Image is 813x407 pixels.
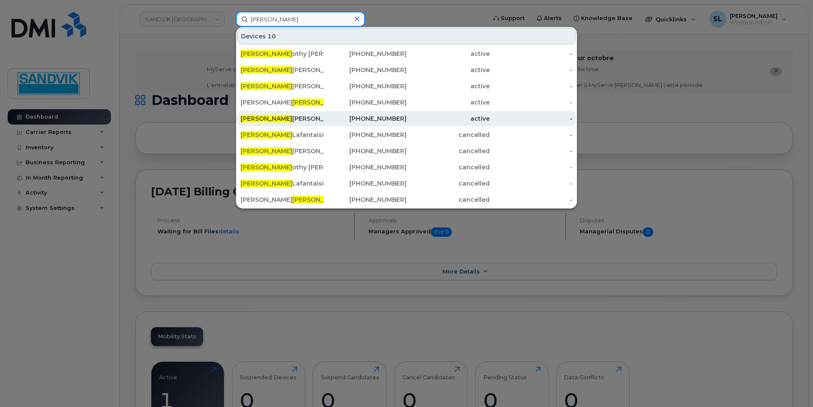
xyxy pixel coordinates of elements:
div: [PERSON_NAME] ony [241,98,324,107]
div: active [406,114,490,123]
span: [PERSON_NAME] [241,147,292,155]
div: Lafantaisie [241,131,324,139]
div: cancelled [406,195,490,204]
span: [PERSON_NAME] [241,180,292,187]
span: [PERSON_NAME] [241,115,292,122]
div: Devices [237,28,576,44]
div: othy [PERSON_NAME] [241,49,324,58]
div: cancelled [406,131,490,139]
a: [PERSON_NAME]Lafantaisie[PHONE_NUMBER]cancelled- [237,176,576,191]
div: active [406,98,490,107]
div: - [490,131,573,139]
div: [PERSON_NAME] [241,66,324,74]
a: [PERSON_NAME][PERSON_NAME][PHONE_NUMBER]active- [237,111,576,126]
div: othy [PERSON_NAME] [241,163,324,172]
div: [PHONE_NUMBER] [324,131,407,139]
a: [PERSON_NAME][PERSON_NAME][PHONE_NUMBER]active- [237,62,576,78]
a: [PERSON_NAME][PERSON_NAME][PHONE_NUMBER]active- [237,78,576,94]
a: [PERSON_NAME]othy [PERSON_NAME][PHONE_NUMBER]cancelled- [237,160,576,175]
div: cancelled [406,179,490,188]
a: [PERSON_NAME][PERSON_NAME]ony[PHONE_NUMBER]cancelled- [237,192,576,207]
a: [PERSON_NAME]othy [PERSON_NAME][PHONE_NUMBER]active- [237,46,576,61]
div: [PERSON_NAME] [241,114,324,123]
div: active [406,82,490,90]
div: [PHONE_NUMBER] [324,98,407,107]
span: 10 [267,32,276,41]
div: - [490,49,573,58]
div: Lafantaisie [241,179,324,188]
span: [PERSON_NAME] [292,196,344,203]
div: [PHONE_NUMBER] [324,66,407,74]
span: [PERSON_NAME] [241,66,292,74]
div: [PHONE_NUMBER] [324,114,407,123]
div: [PHONE_NUMBER] [324,163,407,172]
div: [PERSON_NAME] [241,147,324,155]
div: - [490,179,573,188]
a: [PERSON_NAME][PERSON_NAME]ony[PHONE_NUMBER]active- [237,95,576,110]
div: [PHONE_NUMBER] [324,179,407,188]
a: [PERSON_NAME][PERSON_NAME][PHONE_NUMBER]cancelled- [237,143,576,159]
span: [PERSON_NAME] [241,163,292,171]
div: [PERSON_NAME] ony [241,195,324,204]
div: - [490,66,573,74]
span: [PERSON_NAME] [241,131,292,139]
span: [PERSON_NAME] [241,50,292,58]
div: [PHONE_NUMBER] [324,82,407,90]
div: - [490,82,573,90]
span: [PERSON_NAME] [292,99,344,106]
div: - [490,114,573,123]
div: [PERSON_NAME] [241,82,324,90]
div: - [490,195,573,204]
div: cancelled [406,163,490,172]
div: cancelled [406,147,490,155]
div: active [406,49,490,58]
a: [PERSON_NAME]Lafantaisie[PHONE_NUMBER]cancelled- [237,127,576,142]
div: [PHONE_NUMBER] [324,49,407,58]
div: - [490,163,573,172]
div: - [490,98,573,107]
div: [PHONE_NUMBER] [324,195,407,204]
div: active [406,66,490,74]
span: [PERSON_NAME] [241,82,292,90]
div: - [490,147,573,155]
div: [PHONE_NUMBER] [324,147,407,155]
